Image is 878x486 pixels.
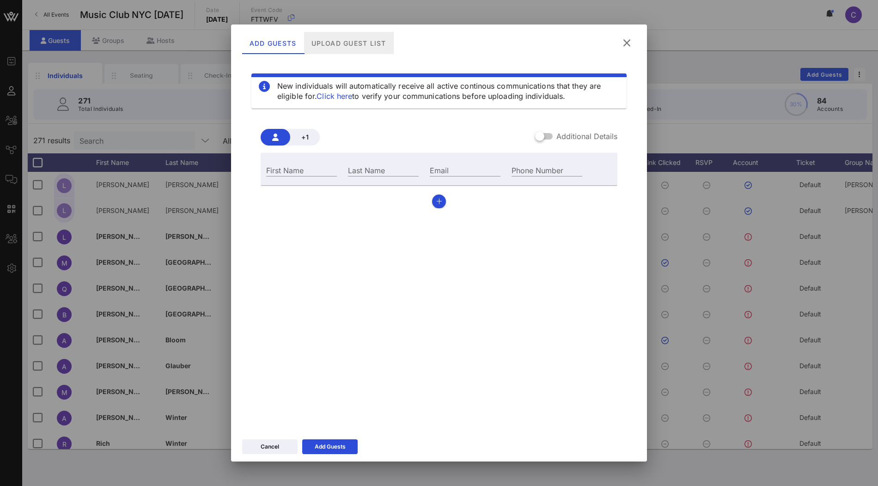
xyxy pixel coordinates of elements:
[298,133,312,141] span: +1
[315,442,346,451] div: Add Guests
[261,442,279,451] div: Cancel
[242,32,304,54] div: Add Guests
[302,439,358,454] button: Add Guests
[277,81,619,101] div: New individuals will automatically receive all active continous communications that they are elig...
[290,129,320,146] button: +1
[556,132,617,141] label: Additional Details
[317,91,352,101] a: Click here
[242,439,298,454] button: Cancel
[304,32,394,54] div: Upload Guest List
